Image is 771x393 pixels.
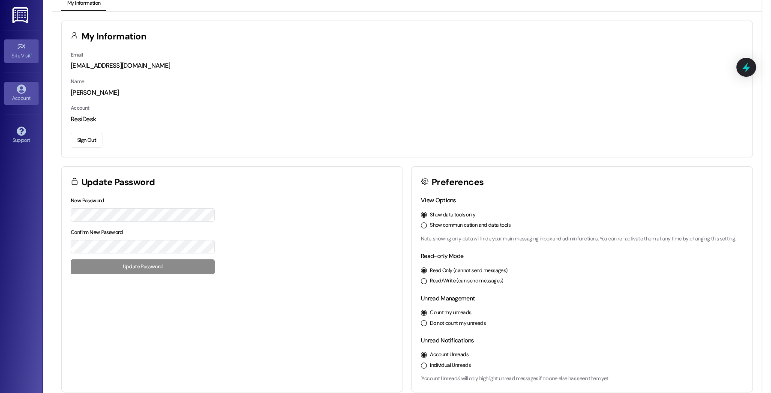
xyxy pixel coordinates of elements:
label: View Options [421,196,456,204]
label: Confirm New Password [71,229,123,236]
span: • [31,51,32,57]
label: Name [71,78,84,85]
div: [PERSON_NAME] [71,88,743,97]
img: ResiDesk Logo [12,7,30,23]
a: Support [4,124,39,147]
label: Unread Management [421,294,475,302]
label: Unread Notifications [421,336,474,344]
label: Individual Unreads [430,362,471,369]
button: Sign Out [71,133,102,148]
label: Read/Write (can send messages) [430,277,504,285]
label: Read-only Mode [421,252,463,260]
a: Account [4,82,39,105]
label: Count my unreads [430,309,471,317]
a: Site Visit • [4,39,39,63]
div: [EMAIL_ADDRESS][DOMAIN_NAME] [71,61,743,70]
div: ResiDesk [71,115,743,124]
label: Show communication and data tools [430,222,510,229]
label: Account [71,105,90,111]
label: Account Unreads [430,351,468,359]
label: Show data tools only [430,211,475,219]
label: Read Only (cannot send messages) [430,267,507,275]
h3: Preferences [432,178,484,187]
h3: My Information [81,32,147,41]
label: Email [71,51,83,58]
label: Do not count my unreads [430,320,486,327]
p: 'Account Unreads' will only highlight unread messages if no one else has seen them yet. [421,375,743,383]
label: New Password [71,197,104,204]
p: Note: showing only data will hide your main messaging inbox and admin functions. You can re-activ... [421,235,743,243]
h3: Update Password [81,178,155,187]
